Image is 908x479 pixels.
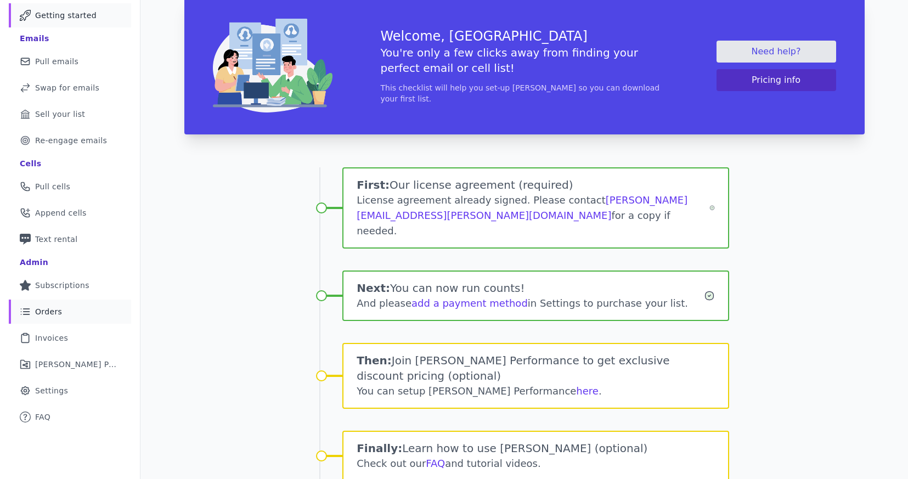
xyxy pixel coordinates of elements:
h5: You're only a few clicks away from finding your perfect email or cell list! [381,45,668,76]
span: Then: [357,354,392,367]
h1: You can now run counts! [357,280,704,296]
button: Pricing info [717,69,836,91]
a: Swap for emails [9,76,131,100]
a: Getting started [9,3,131,27]
span: Invoices [35,333,68,343]
a: Need help? [717,41,836,63]
span: Next: [357,281,390,295]
a: Subscriptions [9,273,131,297]
a: Settings [9,379,131,403]
a: FAQ [9,405,131,429]
span: Getting started [35,10,97,21]
span: [PERSON_NAME] Performance [35,359,118,370]
span: Pull emails [35,56,78,67]
span: Settings [35,385,68,396]
a: Orders [9,300,131,324]
a: Text rental [9,227,131,251]
div: License agreement already signed. Please contact for a copy if needed. [357,193,709,239]
span: FAQ [35,412,50,422]
p: This checklist will help you set-up [PERSON_NAME] so you can download your first list. [381,82,668,104]
a: Invoices [9,326,131,350]
span: Sell your list [35,109,85,120]
span: Swap for emails [35,82,99,93]
span: Finally: [357,442,402,455]
div: Emails [20,33,49,44]
a: Sell your list [9,102,131,126]
a: here [576,385,599,397]
div: You can setup [PERSON_NAME] Performance . [357,384,715,399]
h1: Our license agreement (required) [357,177,709,193]
span: Orders [35,306,62,317]
a: Pull cells [9,174,131,199]
a: add a payment method [411,297,528,309]
span: Re-engage emails [35,135,107,146]
h1: Join [PERSON_NAME] Performance to get exclusive discount pricing (optional) [357,353,715,384]
span: Subscriptions [35,280,89,291]
a: Pull emails [9,49,131,74]
a: [PERSON_NAME] Performance [9,352,131,376]
span: Text rental [35,234,78,245]
a: Re-engage emails [9,128,131,153]
h3: Welcome, [GEOGRAPHIC_DATA] [381,27,668,45]
img: img [213,19,332,112]
h1: Learn how to use [PERSON_NAME] (optional) [357,441,715,456]
span: Append cells [35,207,87,218]
a: Append cells [9,201,131,225]
a: FAQ [426,458,445,469]
span: Pull cells [35,181,70,192]
div: And please in Settings to purchase your list. [357,296,704,311]
span: First: [357,178,390,191]
div: Cells [20,158,41,169]
div: Check out our and tutorial videos. [357,456,715,471]
div: Admin [20,257,48,268]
